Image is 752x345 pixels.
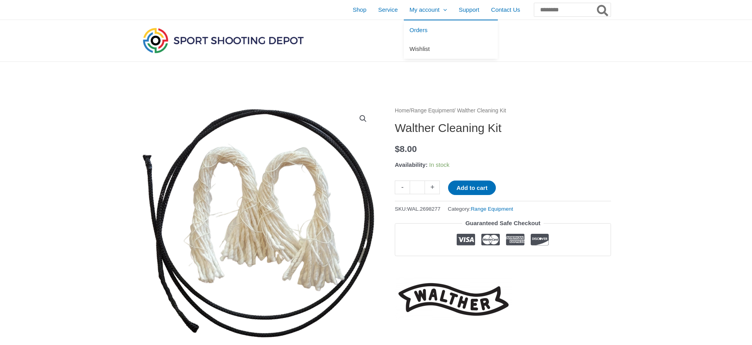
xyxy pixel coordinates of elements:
[395,161,428,168] span: Availability:
[462,218,544,229] legend: Guaranteed Safe Checkout
[425,181,440,194] a: +
[395,144,400,154] span: $
[429,161,450,168] span: In stock
[404,40,498,59] a: Wishlist
[410,181,425,194] input: Product quantity
[395,106,611,116] nav: Breadcrumb
[595,3,611,16] button: Search
[395,277,512,322] a: Walther
[356,112,370,126] a: View full-screen image gallery
[395,121,611,135] h1: Walther Cleaning Kit
[448,204,513,214] span: Category:
[395,108,409,114] a: Home
[407,206,441,212] span: WAL.2698277
[411,108,454,114] a: Range Equipment
[395,144,417,154] bdi: 8.00
[448,181,495,195] button: Add to cart
[471,206,513,212] a: Range Equipment
[395,262,611,271] iframe: Customer reviews powered by Trustpilot
[141,26,305,55] img: Sport Shooting Depot
[410,27,428,33] span: Orders
[395,204,441,214] span: SKU:
[395,181,410,194] a: -
[404,20,498,40] a: Orders
[410,45,430,52] span: Wishlist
